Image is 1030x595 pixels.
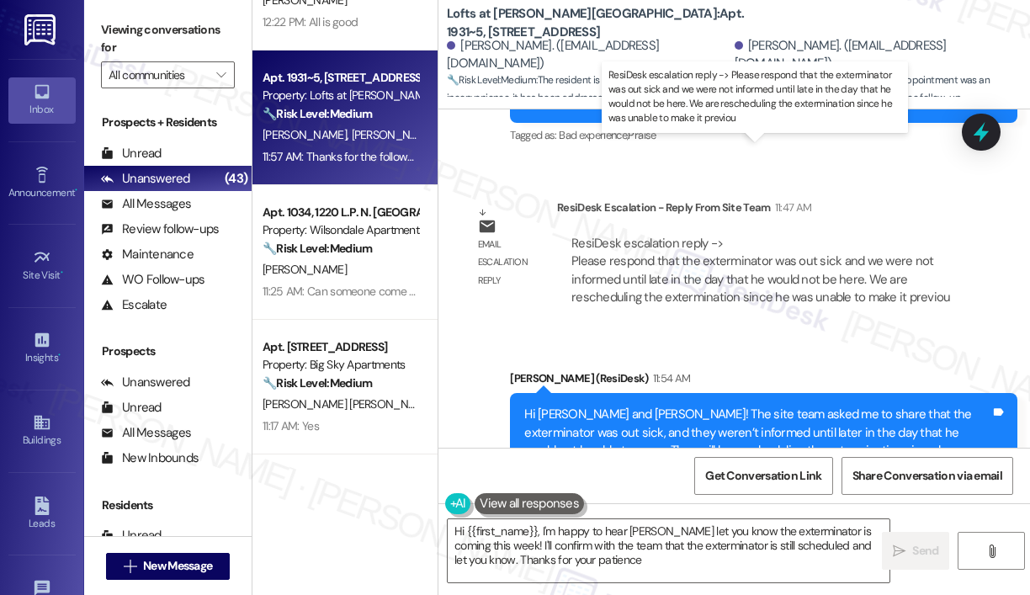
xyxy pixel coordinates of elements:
strong: 🔧 Risk Level: Medium [447,73,536,87]
div: Apt. 1034, 1220 L.P. N. [GEOGRAPHIC_DATA] [263,204,418,221]
input: All communities [109,61,208,88]
div: Apt. 1931~5, [STREET_ADDRESS] [263,69,418,87]
span: Bad experience , [559,128,628,142]
div: Email escalation reply [478,236,544,290]
div: Apt. 1931~[STREET_ADDRESS] [263,473,418,491]
div: Property: Wilsondale Apartments [263,221,418,239]
div: Residents [84,497,252,514]
div: Unanswered [101,374,190,391]
div: Prospects + Residents [84,114,252,131]
strong: 🔧 Risk Level: Medium [263,106,372,121]
button: Share Conversation via email [842,457,1013,495]
div: Apt. [STREET_ADDRESS] [263,338,418,356]
i:  [893,545,905,558]
div: WO Follow-ups [101,271,204,289]
div: Unanswered [101,170,190,188]
span: Praise [628,128,656,142]
span: Get Conversation Link [705,467,821,485]
span: New Message [143,557,212,575]
span: • [58,349,61,361]
div: Property: Lofts at [PERSON_NAME][GEOGRAPHIC_DATA] [263,87,418,104]
span: [PERSON_NAME] [263,262,347,277]
span: • [75,184,77,196]
span: • [61,267,63,279]
div: Review follow-ups [101,220,219,238]
div: Escalate [101,296,167,314]
span: Send [912,542,938,560]
div: 11:25 AM: Can someone come fix the handle in my bathroom toilet I been put work order in nobody c... [263,284,778,299]
span: : The resident is confirming the rescheduled exterminator visit. While the initial missed appoint... [447,72,1030,108]
label: Viewing conversations for [101,17,235,61]
strong: 🔧 Risk Level: Medium [263,375,372,390]
a: Site Visit • [8,243,76,289]
span: [PERSON_NAME] [PERSON_NAME] [263,396,433,412]
a: Insights • [8,326,76,371]
a: Inbox [8,77,76,123]
i:  [124,560,136,573]
div: Unread [101,145,162,162]
div: Property: Big Sky Apartments [263,356,418,374]
b: Lofts at [PERSON_NAME][GEOGRAPHIC_DATA]: Apt. 1931~5, [STREET_ADDRESS] [447,5,783,41]
div: Maintenance [101,246,194,263]
div: ResiDesk escalation reply -> Please respond that the exterminator was out sick and we were not in... [571,235,950,305]
div: All Messages [101,195,191,213]
textarea: Hi {{first_name}}, I'm happy to hear [PERSON_NAME] let you know the exterminator is coming this w... [448,519,889,582]
div: ResiDesk Escalation - Reply From Site Team [557,199,971,222]
div: 11:47 AM [771,199,812,216]
div: [PERSON_NAME] (ResiDesk) [510,369,1017,393]
span: [PERSON_NAME] [263,127,352,142]
i:  [216,68,226,82]
div: Prospects [84,343,252,360]
div: [PERSON_NAME]. ([EMAIL_ADDRESS][DOMAIN_NAME]) [735,37,1018,73]
div: [PERSON_NAME]. ([EMAIL_ADDRESS][DOMAIN_NAME]) [447,37,730,73]
div: Unread [101,527,162,545]
div: Hi [PERSON_NAME] and [PERSON_NAME]! The site team asked me to share that the exterminator was out... [524,406,990,478]
span: Share Conversation via email [852,467,1002,485]
div: 11:54 AM [649,369,691,387]
a: Buildings [8,408,76,454]
div: Tagged as: [510,123,1017,147]
a: Leads [8,491,76,537]
div: New Inbounds [101,449,199,467]
strong: 🔧 Risk Level: Medium [263,241,372,256]
div: All Messages [101,424,191,442]
div: 12:22 PM: All is good [263,14,358,29]
i:  [985,545,998,558]
button: Send [882,532,949,570]
div: Unread [101,399,162,417]
div: 11:17 AM: Yes [263,418,319,433]
img: ResiDesk Logo [24,14,59,45]
button: Get Conversation Link [694,457,832,495]
div: 11:57 AM: Thanks for the follow-up. [PERSON_NAME] did inform me that he is coming this week. Is t... [263,149,833,164]
p: ResiDesk escalation reply -> Please respond that the exterminator was out sick and we were not in... [608,68,901,126]
div: (43) [220,166,252,192]
span: [PERSON_NAME] [352,127,436,142]
button: New Message [106,553,231,580]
